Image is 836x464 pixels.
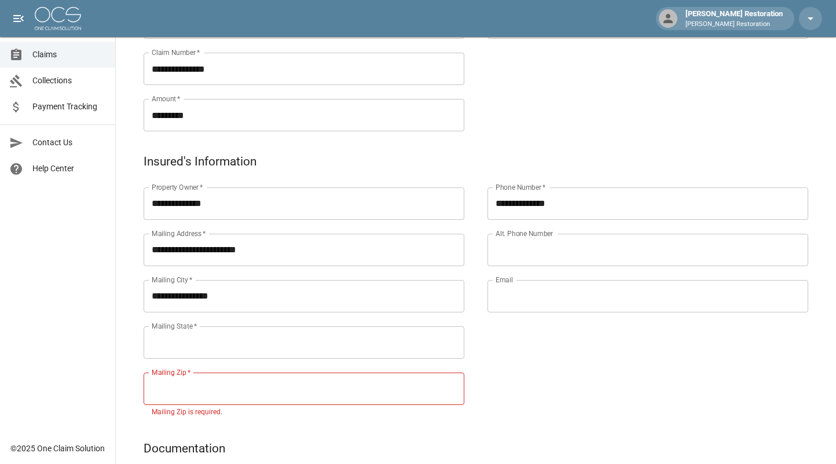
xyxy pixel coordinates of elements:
[32,101,106,113] span: Payment Tracking
[685,20,783,30] p: [PERSON_NAME] Restoration
[152,367,191,377] label: Mailing Zip
[152,275,193,285] label: Mailing City
[35,7,81,30] img: ocs-logo-white-transparent.png
[152,94,181,104] label: Amount
[32,137,106,149] span: Contact Us
[681,8,787,29] div: [PERSON_NAME] Restoration
[10,443,105,454] div: © 2025 One Claim Solution
[152,407,456,418] p: Mailing Zip is required.
[496,182,545,192] label: Phone Number
[152,47,200,57] label: Claim Number
[496,229,553,238] label: Alt. Phone Number
[32,163,106,175] span: Help Center
[32,75,106,87] span: Collections
[496,275,513,285] label: Email
[152,321,197,331] label: Mailing State
[152,229,206,238] label: Mailing Address
[152,182,203,192] label: Property Owner
[7,7,30,30] button: open drawer
[32,49,106,61] span: Claims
